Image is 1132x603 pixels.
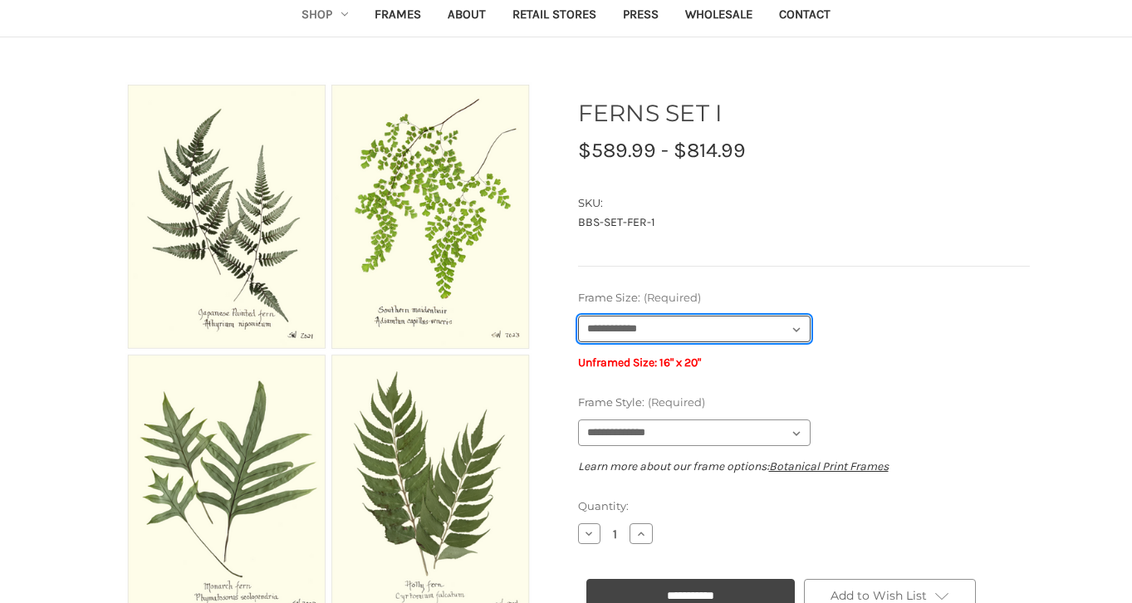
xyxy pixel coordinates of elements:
p: Unframed Size: 16" x 20" [578,354,1030,371]
p: Learn more about our frame options: [578,458,1030,475]
label: Frame Style: [578,395,1030,411]
span: Add to Wish List [831,588,927,603]
dd: BBS-SET-FER-1 [578,213,1030,231]
span: $589.99 - $814.99 [578,138,746,162]
small: (Required) [644,291,701,304]
small: (Required) [648,395,705,409]
label: Frame Size: [578,290,1030,306]
dt: SKU: [578,195,1026,212]
a: Botanical Print Frames [769,459,889,473]
label: Quantity: [578,498,1030,515]
h1: FERNS SET I [578,96,1030,130]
